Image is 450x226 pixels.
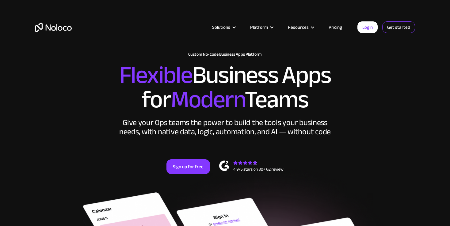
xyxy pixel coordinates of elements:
[280,23,321,31] div: Resources
[171,77,245,122] span: Modern
[250,23,268,31] div: Platform
[35,23,72,32] a: home
[119,52,192,98] span: Flexible
[382,21,415,33] a: Get started
[204,23,242,31] div: Solutions
[118,118,332,136] div: Give your Ops teams the power to build the tools your business needs, with native data, logic, au...
[242,23,280,31] div: Platform
[321,23,350,31] a: Pricing
[212,23,230,31] div: Solutions
[357,21,378,33] a: Login
[166,159,210,174] a: Sign up for free
[35,63,415,112] h2: Business Apps for Teams
[288,23,309,31] div: Resources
